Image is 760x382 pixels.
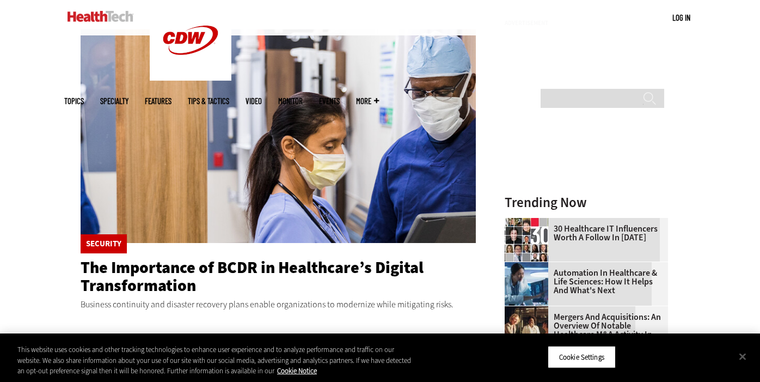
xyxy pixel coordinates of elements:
img: Doctors reviewing tablet [81,29,476,243]
a: Automation in Healthcare & Life Sciences: How It Helps and What's Next [505,269,661,295]
a: Mergers and Acquisitions: An Overview of Notable Healthcare M&A Activity in [DATE] [505,313,661,348]
a: business leaders shake hands in conference room [505,306,554,315]
img: collage of influencers [505,218,548,262]
a: Log in [672,13,690,22]
button: Close [731,344,755,368]
a: medical researchers looks at images on a monitor in a lab [505,262,554,271]
a: MonITor [278,97,303,105]
img: medical researchers looks at images on a monitor in a lab [505,262,548,306]
a: collage of influencers [505,218,554,227]
a: The Importance of BCDR in Healthcare’s Digital Transformation [81,257,424,296]
div: User menu [672,12,690,23]
div: This website uses cookies and other tracking technologies to enhance user experience and to analy... [17,344,418,377]
img: Home [68,11,133,22]
a: Video [246,97,262,105]
span: Specialty [100,97,128,105]
button: Cookie Settings [548,345,616,368]
a: 30 Healthcare IT Influencers Worth a Follow in [DATE] [505,225,661,242]
a: Features [145,97,171,105]
a: More information about your privacy [277,366,317,375]
a: Events [319,97,340,105]
a: CDW [150,72,231,83]
p: Business continuity and disaster recovery plans enable organizations to modernize while mitigatin... [81,298,476,312]
span: Topics [64,97,84,105]
img: business leaders shake hands in conference room [505,306,548,350]
span: More [356,97,379,105]
iframe: advertisement [505,31,668,167]
h3: Trending Now [505,196,668,209]
a: Security [86,240,121,248]
a: Tips & Tactics [188,97,229,105]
